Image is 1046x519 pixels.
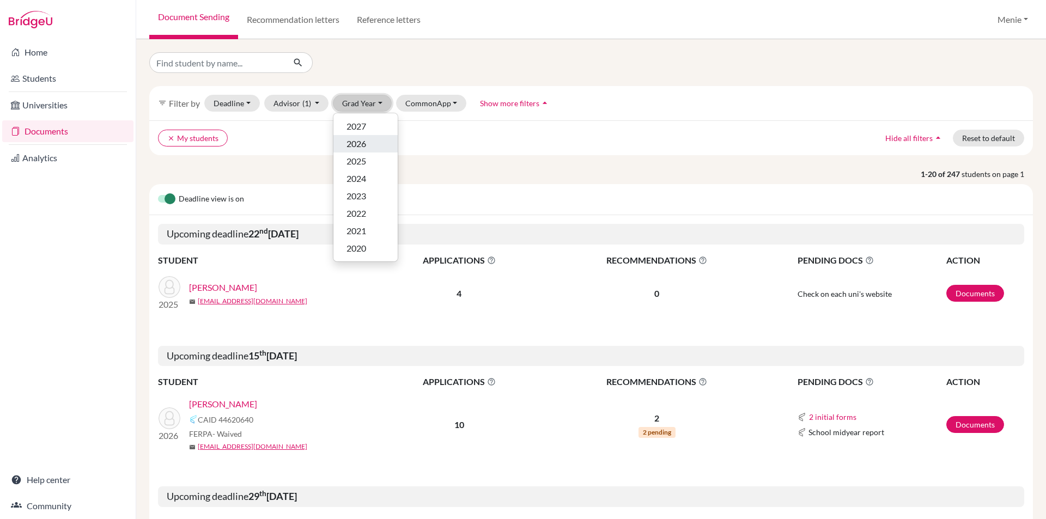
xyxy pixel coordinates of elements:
[158,130,228,146] button: clearMy students
[2,469,133,491] a: Help center
[993,9,1033,30] button: Menie
[204,95,260,112] button: Deadline
[946,416,1004,433] a: Documents
[876,130,953,146] button: Hide all filtersarrow_drop_up
[2,120,133,142] a: Documents
[259,349,266,357] sup: th
[167,135,175,142] i: clear
[946,375,1024,389] th: ACTION
[808,411,857,423] button: 2 initial forms
[2,41,133,63] a: Home
[543,412,771,425] p: 2
[333,95,392,112] button: Grad Year
[962,168,1033,180] span: students on page 1
[158,99,167,107] i: filter_list
[158,346,1024,367] h5: Upcoming deadline
[2,68,133,89] a: Students
[543,287,771,300] p: 0
[189,428,242,439] span: FERPA
[158,375,376,389] th: STUDENT
[9,11,52,28] img: Bridge-U
[798,413,806,422] img: Common App logo
[798,289,892,298] span: Check on each uni's website
[346,172,366,185] span: 2024
[189,415,198,424] img: Common App logo
[346,190,366,203] span: 2023
[457,288,461,298] b: 4
[396,95,467,112] button: CommonApp
[248,490,297,502] b: 29 [DATE]
[798,375,945,388] span: PENDING DOCS
[189,298,196,305] span: mail
[159,429,180,442] p: 2026
[933,132,944,143] i: arrow_drop_up
[259,489,266,498] sup: th
[346,207,366,220] span: 2022
[885,133,933,143] span: Hide all filters
[333,240,398,257] button: 2020
[346,242,366,255] span: 2020
[376,254,542,267] span: APPLICATIONS
[159,407,180,429] img: Narayan, Gyan
[248,228,299,240] b: 22 [DATE]
[158,486,1024,507] h5: Upcoming deadline
[198,296,307,306] a: [EMAIL_ADDRESS][DOMAIN_NAME]
[158,253,376,267] th: STUDENT
[333,205,398,222] button: 2022
[346,224,366,237] span: 2021
[149,52,284,73] input: Find student by name...
[212,429,242,438] span: - Waived
[159,298,180,311] p: 2025
[376,375,542,388] span: APPLICATIONS
[189,444,196,450] span: mail
[798,254,945,267] span: PENDING DOCS
[543,375,771,388] span: RECOMMENDATIONS
[471,95,560,112] button: Show more filtersarrow_drop_up
[346,137,366,150] span: 2026
[346,120,366,133] span: 2027
[921,168,962,180] strong: 1-20 of 247
[302,99,311,108] span: (1)
[189,281,257,294] a: [PERSON_NAME]
[333,152,398,170] button: 2025
[953,130,1024,146] button: Reset to default
[333,187,398,205] button: 2023
[333,170,398,187] button: 2024
[2,147,133,169] a: Analytics
[2,495,133,517] a: Community
[539,97,550,108] i: arrow_drop_up
[248,350,297,362] b: 15 [DATE]
[333,222,398,240] button: 2021
[638,427,676,438] span: 2 pending
[946,285,1004,302] a: Documents
[808,426,884,438] span: School midyear report
[333,118,398,135] button: 2027
[189,398,257,411] a: [PERSON_NAME]
[169,98,200,108] span: Filter by
[333,113,398,262] div: Grad Year
[198,414,253,425] span: CAID 44620640
[346,155,366,168] span: 2025
[543,254,771,267] span: RECOMMENDATIONS
[264,95,329,112] button: Advisor(1)
[454,419,464,430] b: 10
[798,428,806,437] img: Common App logo
[333,135,398,152] button: 2026
[2,94,133,116] a: Universities
[159,276,180,298] img: Misra, Medha
[198,442,307,451] a: [EMAIL_ADDRESS][DOMAIN_NAME]
[259,227,268,235] sup: nd
[179,193,244,206] span: Deadline view is on
[480,99,539,108] span: Show more filters
[946,253,1024,267] th: ACTION
[158,224,1024,245] h5: Upcoming deadline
